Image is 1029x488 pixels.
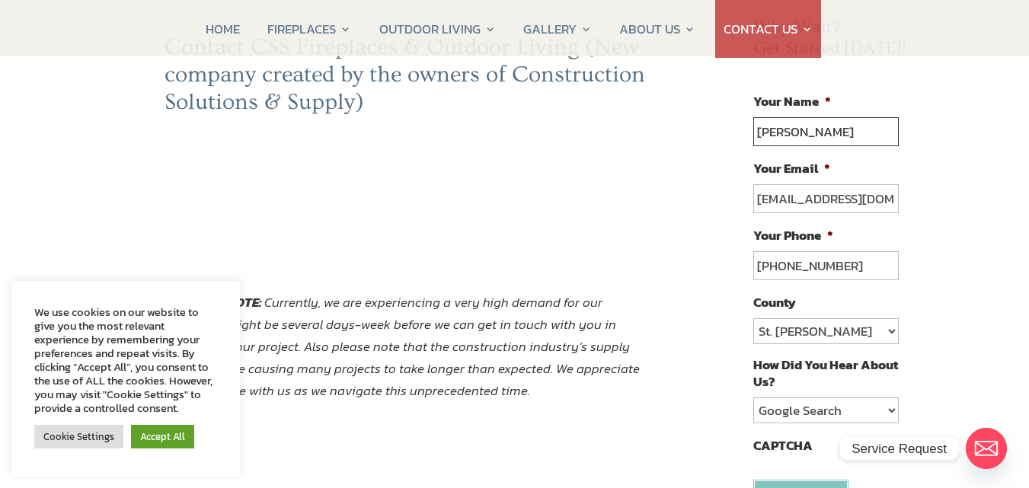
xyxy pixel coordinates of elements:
[165,33,654,123] h2: Contact CSS Fireplaces & Outdoor Living (New company created by the owners of Construction Soluti...
[34,425,123,448] a: Cookie Settings
[753,93,831,110] label: Your Name
[34,305,217,415] div: We use cookies on our website to give you the most relevant experience by remembering your prefer...
[131,425,194,448] a: Accept All
[753,356,898,390] label: How Did You Hear About Us?
[753,227,833,244] label: Your Phone
[753,437,813,454] label: CAPTCHA
[753,294,796,311] label: County
[966,428,1007,469] a: Email
[165,292,640,400] em: Currently, we are experiencing a very high demand for our services. It might be several days-week...
[753,160,830,177] label: Your Email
